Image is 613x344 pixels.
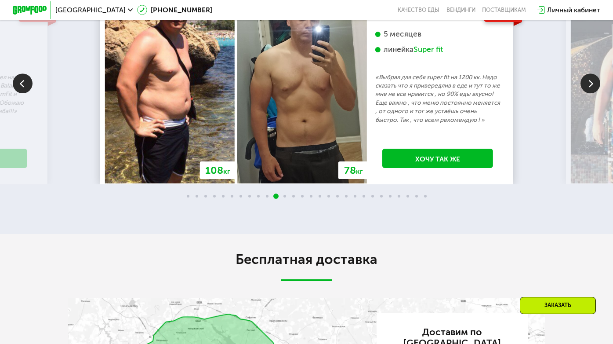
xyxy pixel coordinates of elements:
a: [PHONE_NUMBER] [137,5,212,15]
p: «Выбрал для себя super fit на 1200 кк. Надо сказать что я привередлив в еде и тут то же мне не вс... [375,73,501,124]
div: 78 [338,161,368,179]
div: 108 [200,161,236,179]
div: 5 месяцев [375,29,501,39]
span: [GEOGRAPHIC_DATA] [55,7,126,14]
div: Личный кабинет [547,5,600,15]
img: Slide left [13,73,33,93]
img: Slide right [580,73,600,93]
a: Хочу так же [382,149,493,168]
a: Качество еды [398,7,439,14]
div: Заказать [520,297,596,314]
a: Вендинги [446,7,475,14]
div: поставщикам [482,7,526,14]
span: кг [356,167,363,176]
span: кг [223,167,230,176]
div: линейка [375,45,501,55]
div: Super fit [414,45,443,55]
h2: Бесплатная доставка [68,251,545,268]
